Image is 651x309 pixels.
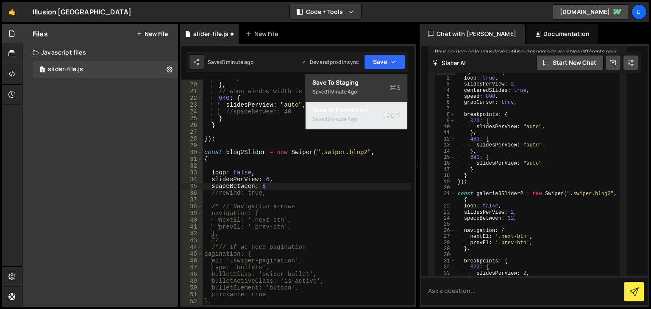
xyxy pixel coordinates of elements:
div: New File [245,30,281,38]
div: 13 [436,142,455,148]
div: 47 [181,264,203,271]
div: 18 [436,173,455,179]
div: 4 [436,88,455,94]
div: 39 [181,210,203,217]
div: 29 [181,142,203,149]
div: 44 [181,244,203,251]
div: 46 [181,257,203,264]
div: 38 [181,203,203,210]
div: 5 [436,94,455,99]
div: 3 [436,81,455,87]
div: Save to Staging [312,78,401,87]
div: Dev and prod in sync [301,58,359,66]
button: Save [364,54,405,69]
div: 1 minute ago [327,116,357,123]
div: Javascript files [22,44,178,61]
div: 21 [436,191,455,204]
div: 19 [436,179,455,185]
div: 40 [181,217,203,223]
div: 26 [436,228,455,234]
div: 10 [436,124,455,130]
span: S [390,83,401,92]
span: S [383,111,401,119]
div: 22 [436,203,455,209]
div: 24 [436,215,455,221]
button: New File [136,30,168,37]
span: 1 [40,67,45,74]
div: 35 [181,183,203,190]
div: slider-file.js [48,66,83,73]
div: 22 [181,95,203,102]
a: L' [632,4,647,19]
div: 12 [436,136,455,142]
div: 2 [436,75,455,81]
div: 9 [436,118,455,124]
button: Code + Tools [290,4,361,19]
div: slider-file.js [193,30,228,38]
div: 52 [181,298,203,305]
div: 28 [181,135,203,142]
div: 21 [181,88,203,95]
div: Saved [312,114,401,124]
div: 1 minute ago [327,88,357,95]
div: 17 [436,167,455,173]
div: 30 [436,252,455,258]
div: 1 minute ago [223,58,253,66]
div: 33 [436,270,455,276]
div: 20 [181,81,203,88]
div: 43 [181,237,203,244]
div: 36 [181,190,203,196]
div: 49 [181,278,203,284]
div: 23 [181,102,203,108]
div: 29 [436,246,455,252]
div: 8 [436,112,455,118]
h2: Files [33,29,48,39]
div: Illusion [GEOGRAPHIC_DATA] [33,7,131,17]
div: 28 [436,240,455,246]
div: 33 [181,169,203,176]
div: 50 [181,284,203,291]
div: 27 [181,129,203,135]
div: 32 [181,163,203,169]
div: 14 [436,149,455,154]
div: Saved [208,58,253,66]
div: 45 [181,251,203,257]
div: 7 [436,106,455,112]
div: 25 [181,115,203,122]
div: 27 [436,234,455,240]
div: 51 [181,291,203,298]
div: Save to Production [312,106,401,114]
div: 26 [181,122,203,129]
button: Start new chat [536,55,604,70]
div: 20 [436,185,455,191]
h2: Slater AI [432,59,466,67]
div: 31 [181,156,203,163]
div: 31 [436,258,455,264]
div: Documentation [526,24,598,44]
div: 34 [181,176,203,183]
button: Save to ProductionS Saved1 minute ago [306,102,407,129]
button: Save to StagingS Saved1 minute ago [306,74,407,102]
div: 24 [181,108,203,115]
div: 16569/45286.js [33,61,178,78]
div: 6 [436,100,455,106]
div: 16 [436,161,455,167]
div: Saved [312,87,401,97]
div: 48 [181,271,203,278]
div: 23 [436,210,455,215]
div: 37 [181,196,203,203]
div: 11 [436,130,455,136]
div: 32 [436,264,455,270]
div: 41 [181,223,203,230]
div: Chat with [PERSON_NAME] [420,24,525,44]
a: 🤙 [2,2,22,22]
div: 25 [436,222,455,228]
div: 30 [181,149,203,156]
div: 15 [436,154,455,160]
div: 42 [181,230,203,237]
a: [DOMAIN_NAME] [553,4,629,19]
